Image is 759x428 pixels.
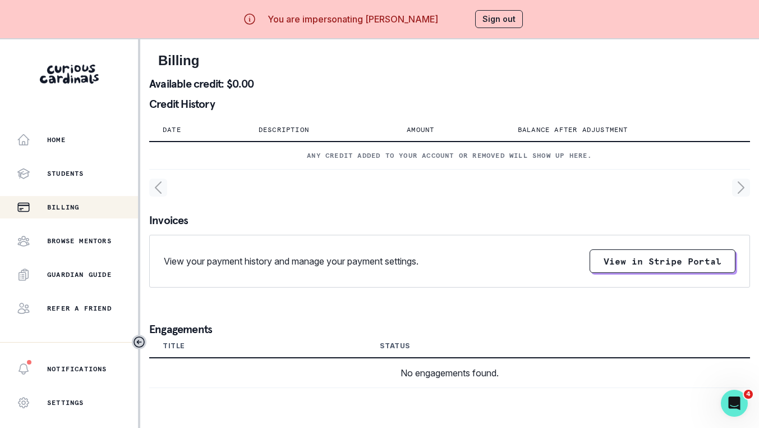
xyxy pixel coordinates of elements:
p: You are impersonating [PERSON_NAME] [268,12,438,26]
p: Any credit added to your account or removed will show up here. [163,151,737,160]
p: Invoices [149,215,750,226]
p: Amount [407,125,434,134]
img: Curious Cardinals Logo [40,65,99,84]
p: Settings [47,398,84,407]
p: Guardian Guide [47,270,112,279]
span: 4 [744,390,753,399]
div: Status [380,342,410,350]
p: Billing [47,203,79,212]
iframe: Intercom live chat [721,390,748,417]
button: View in Stripe Portal [590,249,735,273]
button: Sign out [475,10,523,28]
p: Students [47,169,84,178]
p: Available credit: $0.00 [149,78,750,89]
h2: Billing [158,53,741,69]
p: Credit History [149,98,750,110]
p: Refer a friend [47,304,112,313]
p: View your payment history and manage your payment settings. [164,254,418,268]
svg: page right [732,179,750,197]
p: Notifications [47,365,107,374]
svg: page left [149,179,167,197]
div: Title [163,342,185,350]
p: Balance after adjustment [518,125,628,134]
p: Engagements [149,324,750,335]
button: Toggle sidebar [132,335,146,349]
td: No engagements found. [149,358,750,388]
p: Description [259,125,309,134]
p: Browse Mentors [47,236,112,245]
p: Home [47,135,66,144]
p: Date [163,125,181,134]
